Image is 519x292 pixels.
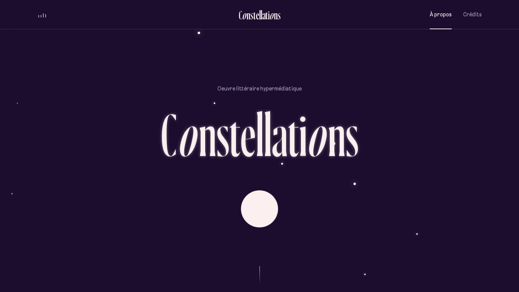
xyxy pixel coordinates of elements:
div: n [247,9,250,21]
div: a [272,104,288,165]
p: Oeuvre littéraire hypermédiatique [217,85,302,93]
div: s [345,104,358,165]
div: C [161,104,177,165]
div: s [250,9,253,21]
div: e [241,104,256,165]
div: e [245,221,248,236]
div: l [259,9,261,21]
div: a [262,9,266,21]
div: ’ [244,221,245,236]
div: i [299,104,307,165]
div: t [253,9,256,21]
div: l [256,104,264,165]
div: l [264,104,272,165]
div: o [242,9,247,21]
div: n [328,104,345,165]
div: t [229,104,241,165]
div: l [242,221,244,235]
div: o [306,104,328,165]
span: Crédits [463,11,482,18]
div: t [288,104,299,165]
div: i [268,9,270,21]
button: Crédits [463,6,482,24]
span: À propos [430,11,452,18]
div: t [266,9,268,21]
div: n [274,9,278,21]
div: x [248,221,252,236]
button: Démarrl’expé [227,176,292,241]
div: C [239,9,242,21]
div: l [261,9,262,21]
div: o [269,9,274,21]
button: volume audio [37,11,47,19]
div: o [177,104,199,165]
div: e [256,9,259,21]
div: é [256,221,259,236]
div: s [278,9,281,21]
div: n [199,104,216,165]
button: À propos [430,6,452,24]
div: p [252,221,256,236]
div: s [216,104,229,165]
